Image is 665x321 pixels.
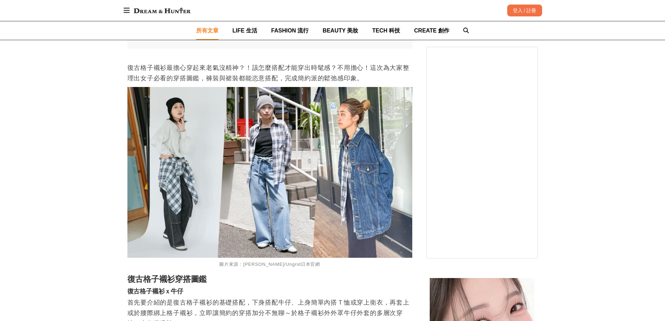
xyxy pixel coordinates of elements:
[127,288,412,296] h3: 復古格子襯衫ｘ牛仔
[414,28,449,34] span: CREATE 創作
[323,21,358,40] a: BEAUTY 美妝
[414,21,449,40] a: CREATE 創作
[127,87,412,258] img: 入秋必備！「復古格子襯衫」女子穿搭圖鑑，這樣搭穿出簡約時髦鬆弛感
[323,28,358,34] span: BEAUTY 美妝
[127,275,412,284] h2: 復古格子襯衫穿搭圖鑑
[507,5,542,16] div: 登入 / 註冊
[130,4,194,17] img: Dream & Hunter
[372,28,400,34] span: TECH 科技
[127,63,412,83] p: 復古格子襯衫最擔心穿起來老氣沒精神？！該怎麼搭配才能穿出時髦感？不用擔心！這次為大家整理出女子必看的穿搭圖鑑，褲裝與裙裝都能恣意搭配，完成簡約派的鬆弛感印象。
[196,21,219,40] a: 所有文章
[372,21,400,40] a: TECH 科技
[271,28,309,34] span: FASHION 流行
[232,21,257,40] a: LIFE 生活
[232,28,257,34] span: LIFE 生活
[271,21,309,40] a: FASHION 流行
[196,28,219,34] span: 所有文章
[219,262,320,267] span: 圖片來源：[PERSON_NAME]/Ungrid日本官網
